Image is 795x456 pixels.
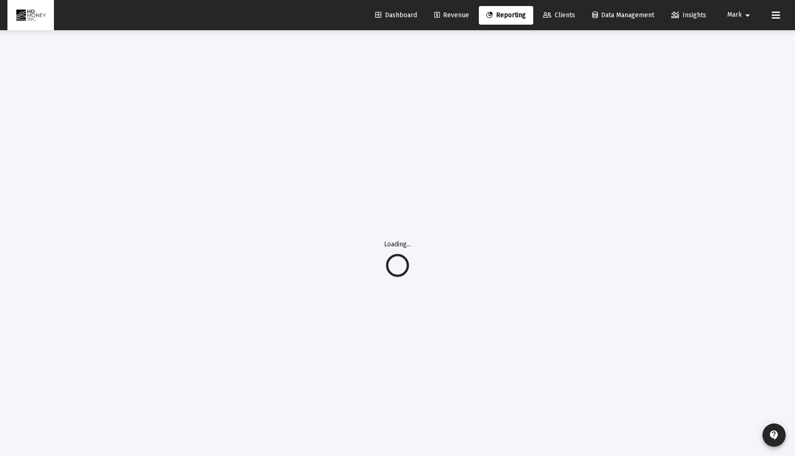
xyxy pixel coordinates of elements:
a: Clients [536,6,583,25]
span: Dashboard [375,11,417,19]
mat-icon: arrow_drop_down [742,6,753,25]
a: Insights [664,6,714,25]
mat-icon: contact_support [768,430,780,441]
span: Reporting [486,11,526,19]
span: Revenue [434,11,469,19]
button: Mark [716,6,764,24]
img: Dashboard [14,6,47,25]
span: Data Management [592,11,654,19]
span: Insights [671,11,706,19]
a: Data Management [585,6,662,25]
a: Dashboard [368,6,424,25]
span: Clients [543,11,575,19]
a: Reporting [479,6,533,25]
a: Revenue [427,6,477,25]
span: Mark [727,11,742,19]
